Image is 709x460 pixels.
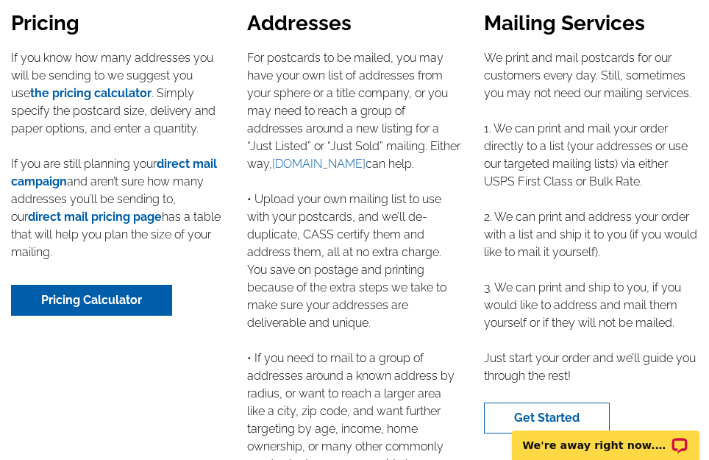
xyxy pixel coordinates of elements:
[11,11,225,36] h3: Pricing
[11,157,217,188] a: direct mail campaign
[272,157,366,171] a: [DOMAIN_NAME]
[247,11,461,36] h3: Addresses
[502,414,709,460] iframe: LiveChat chat widget
[11,49,225,261] p: If you know how many addresses you will be sending to we suggest you use . Simply specify the pos...
[484,49,698,385] p: We print and mail postcards for our customers every day. Still, sometimes you may not need our ma...
[28,210,162,224] a: direct mail pricing page
[484,403,610,434] a: Get Started
[30,86,152,100] a: the pricing calculator
[11,285,172,316] a: Pricing Calculator
[484,11,698,36] h3: Mailing Services
[11,210,221,259] a: has a table that will help you plan the size of your mailing.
